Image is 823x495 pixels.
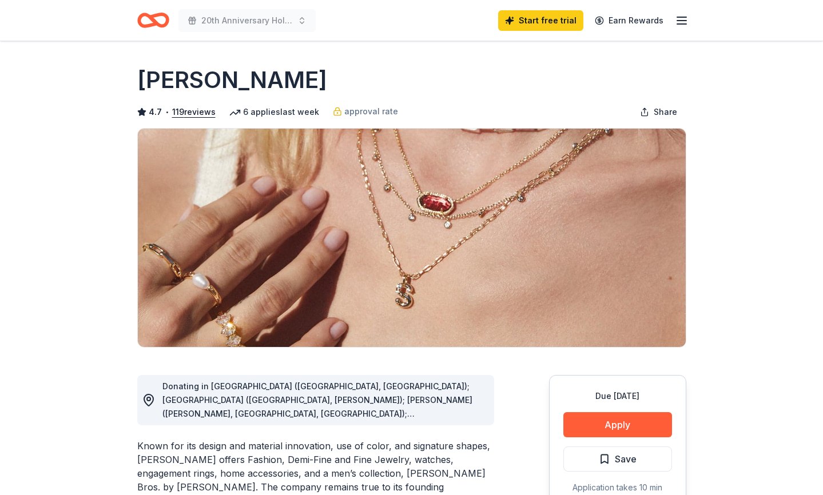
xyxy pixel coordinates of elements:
[137,7,169,34] a: Home
[654,105,677,119] span: Share
[165,107,169,117] span: •
[631,101,686,123] button: Share
[563,481,672,494] div: Application takes 10 min
[172,105,216,119] button: 119reviews
[588,10,670,31] a: Earn Rewards
[201,14,293,27] span: 20th Anniversary Holiday Celebration
[563,446,672,472] button: Save
[498,10,583,31] a: Start free trial
[138,129,686,347] img: Image for Kendra Scott
[229,105,319,119] div: 6 applies last week
[563,412,672,437] button: Apply
[149,105,162,119] span: 4.7
[615,452,637,466] span: Save
[333,105,398,118] a: approval rate
[344,105,398,118] span: approval rate
[178,9,316,32] button: 20th Anniversary Holiday Celebration
[563,389,672,403] div: Due [DATE]
[137,64,327,96] h1: [PERSON_NAME]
